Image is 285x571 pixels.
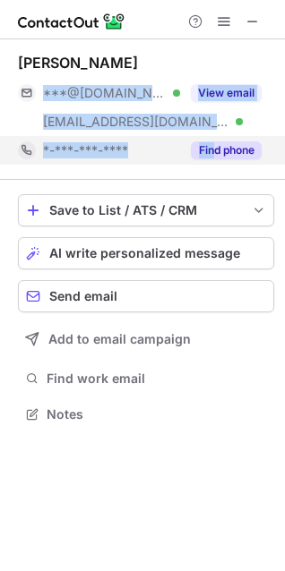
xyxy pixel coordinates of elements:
button: Send email [18,280,274,312]
button: save-profile-one-click [18,194,274,226]
div: Save to List / ATS / CRM [49,203,243,217]
button: Find work email [18,366,274,391]
span: Notes [47,406,267,422]
button: AI write personalized message [18,237,274,269]
button: Reveal Button [191,141,262,159]
span: AI write personalized message [49,246,240,260]
span: Add to email campaign [48,332,191,346]
span: [EMAIL_ADDRESS][DOMAIN_NAME] [43,114,229,130]
button: Notes [18,402,274,427]
span: ***@[DOMAIN_NAME] [43,85,167,101]
span: Find work email [47,371,267,387]
div: [PERSON_NAME] [18,54,138,72]
img: ContactOut v5.3.10 [18,11,125,32]
span: Send email [49,289,117,303]
button: Add to email campaign [18,323,274,355]
button: Reveal Button [191,84,262,102]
